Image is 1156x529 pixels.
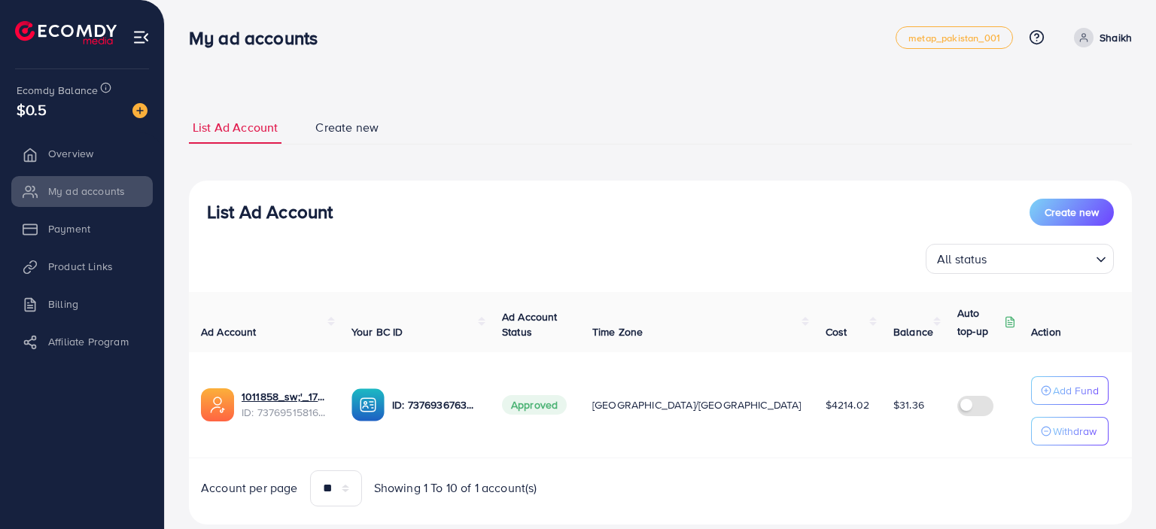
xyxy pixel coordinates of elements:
[242,389,327,404] a: 1011858_sw;'_1717580397034
[592,324,643,339] span: Time Zone
[1068,28,1132,47] a: Shaikh
[592,397,802,412] span: [GEOGRAPHIC_DATA]/[GEOGRAPHIC_DATA]
[17,99,47,120] span: $0.5
[242,389,327,420] div: <span class='underline'>1011858_sw;'_1717580397034</span></br>7376951581662724097
[132,103,148,118] img: image
[934,248,990,270] span: All status
[957,304,1001,340] p: Auto top-up
[502,395,567,415] span: Approved
[1100,29,1132,47] p: Shaikh
[17,83,98,98] span: Ecomdy Balance
[15,21,117,44] img: logo
[189,27,330,49] h3: My ad accounts
[893,397,924,412] span: $31.36
[926,244,1114,274] div: Search for option
[1031,417,1109,445] button: Withdraw
[193,119,278,136] span: List Ad Account
[896,26,1013,49] a: metap_pakistan_001
[201,479,298,497] span: Account per page
[201,324,257,339] span: Ad Account
[132,29,150,46] img: menu
[242,405,327,420] span: ID: 7376951581662724097
[351,324,403,339] span: Your BC ID
[374,479,537,497] span: Showing 1 To 10 of 1 account(s)
[1053,422,1097,440] p: Withdraw
[1053,382,1099,400] p: Add Fund
[315,119,379,136] span: Create new
[207,201,333,223] h3: List Ad Account
[826,397,869,412] span: $4214.02
[1031,324,1061,339] span: Action
[201,388,234,421] img: ic-ads-acc.e4c84228.svg
[908,33,1000,43] span: metap_pakistan_001
[893,324,933,339] span: Balance
[1030,199,1114,226] button: Create new
[502,309,558,339] span: Ad Account Status
[992,245,1090,270] input: Search for option
[351,388,385,421] img: ic-ba-acc.ded83a64.svg
[1031,376,1109,405] button: Add Fund
[1045,205,1099,220] span: Create new
[392,396,478,414] p: ID: 7376936763681652753
[826,324,847,339] span: Cost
